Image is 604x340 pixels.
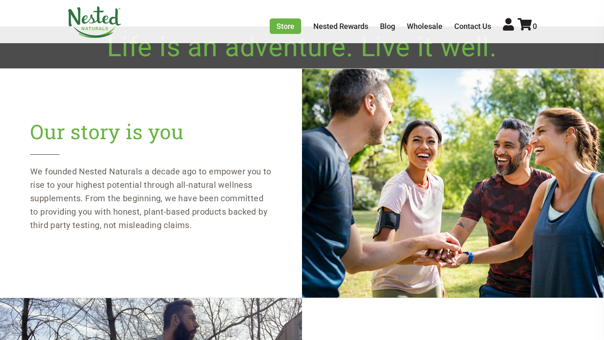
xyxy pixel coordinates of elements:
[380,22,395,31] a: Blog
[30,165,272,232] p: We founded Nested Naturals a decade ago to empower you to rise to your highest potential through ...
[518,22,537,31] a: 0
[30,119,272,155] h2: Our story is you
[454,22,491,31] a: Contact Us
[270,18,301,34] a: Store
[533,22,537,31] span: 0
[67,6,122,38] img: Nested Naturals
[302,69,604,298] img: Our story is you
[313,22,368,31] a: Nested Rewards
[407,22,443,31] a: Wholesale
